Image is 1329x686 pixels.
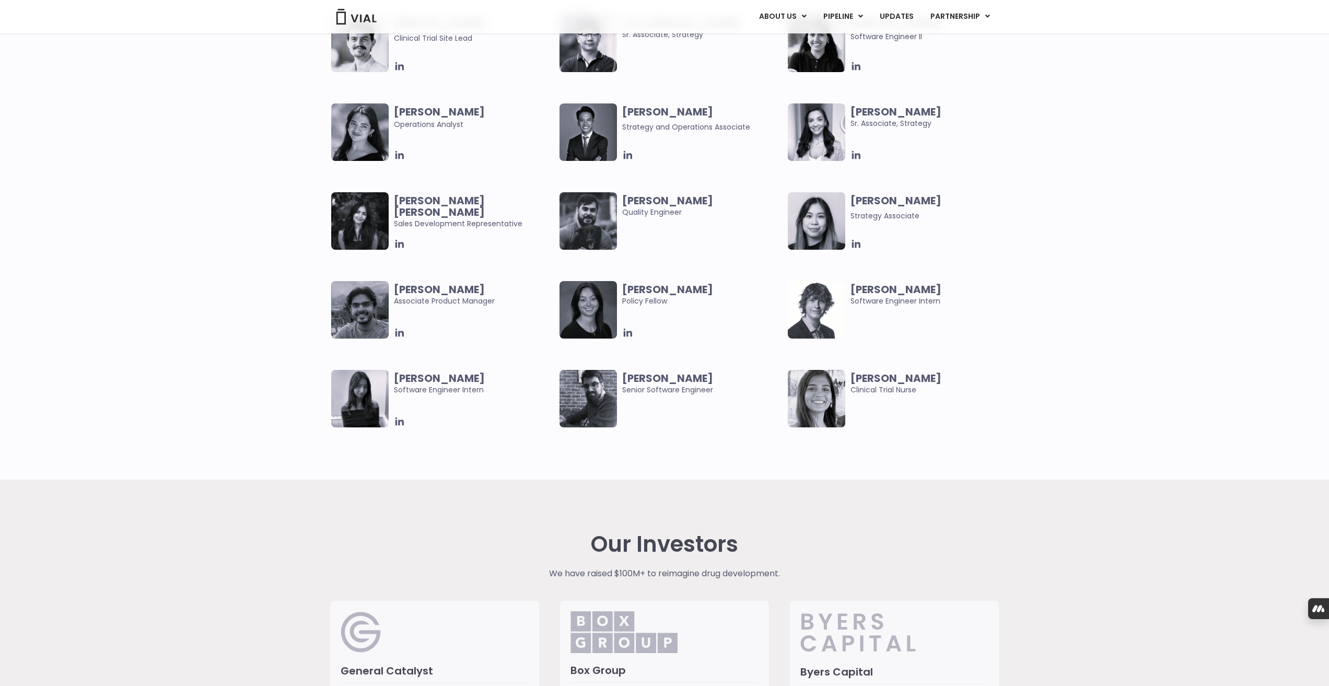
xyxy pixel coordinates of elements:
[922,8,998,26] a: PARTNERSHIPMenu Toggle
[850,211,919,221] span: Strategy Associate
[850,371,941,386] b: [PERSON_NAME]
[559,370,617,427] img: Smiling man named Dugi Surdulli
[394,373,554,396] span: Software Engineer Intern
[394,282,485,297] b: [PERSON_NAME]
[394,33,472,43] span: Clinical Trial Site Lead
[622,193,713,208] b: [PERSON_NAME]
[559,281,617,339] img: Smiling woman named Claudia
[341,664,529,678] h3: General Catalyst
[331,192,389,250] img: Smiling woman named Harman
[788,370,845,427] img: Smiling woman named Deepa
[800,611,958,653] img: Byers_Capital.svg
[394,195,554,229] span: Sales Development Representative
[341,611,382,653] img: General Catalyst Logo
[850,282,941,297] b: [PERSON_NAME]
[850,106,1011,129] span: Sr. Associate, Strategy
[591,532,738,557] h2: Our Investors
[570,611,678,653] img: Box_Group.png
[622,122,750,132] span: Strategy and Operations Associate
[331,15,389,72] img: Image of smiling man named Glenn
[815,8,871,26] a: PIPELINEMenu Toggle
[871,8,922,26] a: UPDATES
[788,103,845,161] img: Smiling woman named Ana
[331,103,389,161] img: Headshot of smiling woman named Sharicka
[850,284,1011,307] span: Software Engineer Intern
[483,567,846,580] p: We have raised $100M+ to reimagine drug development.
[622,104,713,119] b: [PERSON_NAME]
[751,8,814,26] a: ABOUT USMenu Toggle
[622,284,783,307] span: Policy Fellow
[850,193,941,208] b: [PERSON_NAME]
[559,192,617,250] img: Man smiling posing for picture
[559,15,617,72] img: Image of smiling man named Jun-Goo
[335,9,377,25] img: Vial Logo
[788,15,845,72] img: Image of smiling woman named Tanvi
[331,281,389,339] img: Headshot of smiling man named Abhinav
[850,31,922,42] span: Software Engineer II
[622,373,783,396] span: Senior Software Engineer
[394,106,554,130] span: Operations Analyst
[622,195,783,218] span: Quality Engineer
[394,193,485,219] b: [PERSON_NAME] [PERSON_NAME]
[800,665,988,679] h3: Byers Capital
[622,371,713,386] b: [PERSON_NAME]
[559,103,617,161] img: Headshot of smiling man named Urann
[850,104,941,119] b: [PERSON_NAME]
[394,284,554,307] span: Associate Product Manager
[850,373,1011,396] span: Clinical Trial Nurse
[394,371,485,386] b: [PERSON_NAME]
[788,192,845,250] img: Headshot of smiling woman named Vanessa
[394,104,485,119] b: [PERSON_NAME]
[570,664,759,677] h3: Box Group
[622,282,713,297] b: [PERSON_NAME]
